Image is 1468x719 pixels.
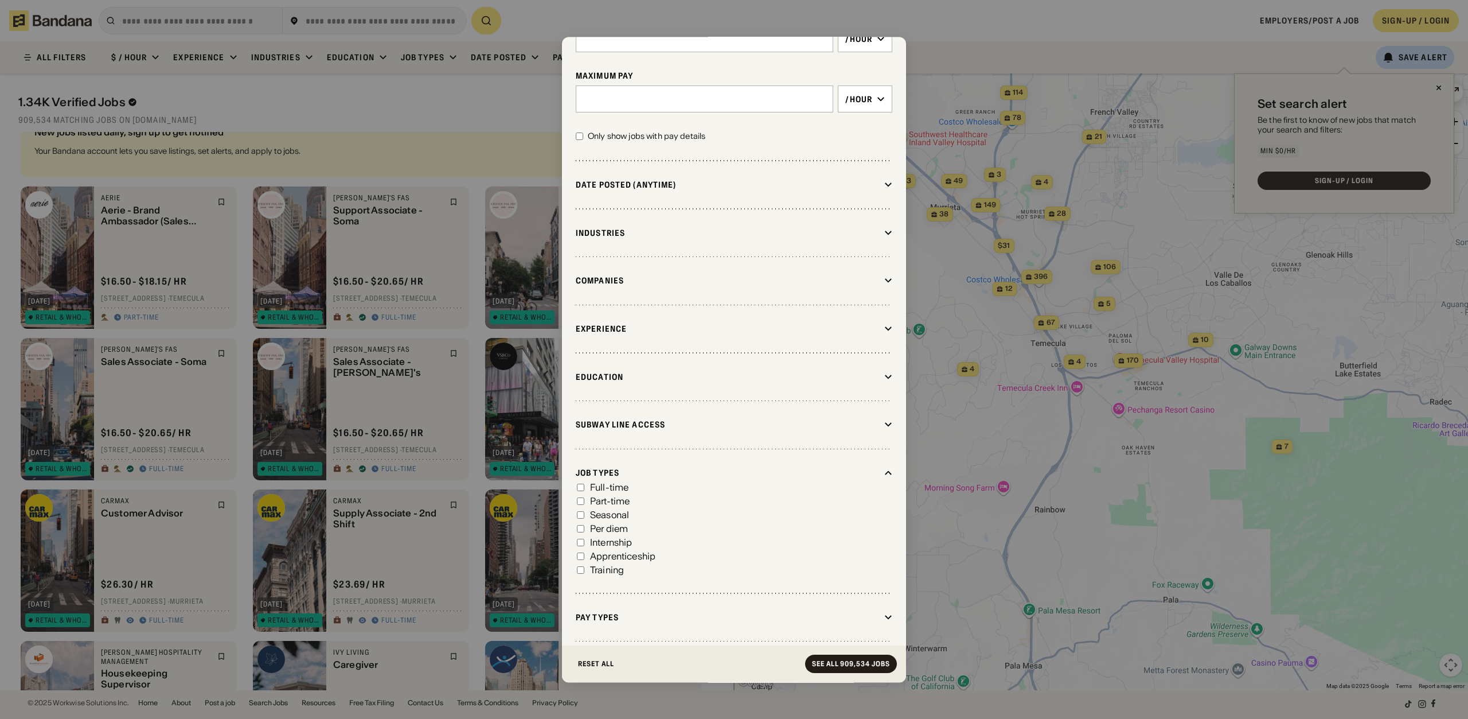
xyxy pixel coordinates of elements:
[576,420,880,430] div: Subway Line Access
[576,612,880,623] div: Pay Types
[590,538,633,547] div: Internship
[590,497,630,506] div: Part-time
[576,180,880,190] div: Date Posted (Anytime)
[576,228,880,238] div: Industries
[845,94,872,104] div: /hour
[576,324,880,335] div: Experience
[590,483,628,492] div: Full-time
[590,552,655,561] div: Apprenticeship
[812,660,890,667] div: See all 909,534 jobs
[590,566,624,575] div: Training
[576,71,892,81] div: Maximum Pay
[576,276,880,286] div: Companies
[578,660,614,667] div: Reset All
[576,468,880,479] div: Job Types
[590,524,628,534] div: Per diem
[590,511,629,520] div: Seasonal
[845,34,872,44] div: /hour
[588,131,705,142] div: Only show jobs with pay details
[576,372,880,382] div: Education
